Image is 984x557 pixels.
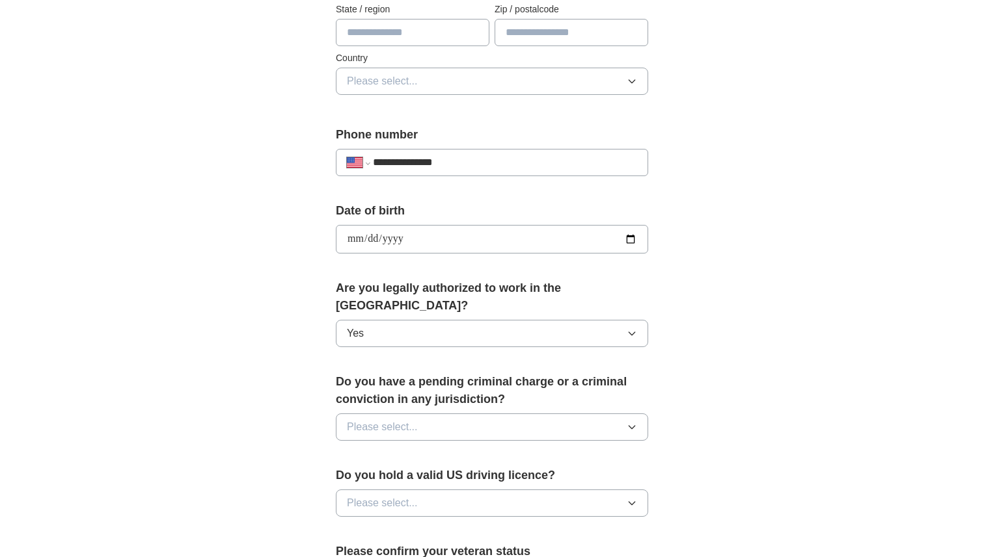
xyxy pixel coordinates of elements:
[336,126,648,144] label: Phone number
[336,413,648,441] button: Please select...
[336,373,648,408] label: Do you have a pending criminal charge or a criminal conviction in any jurisdiction?
[347,326,364,341] span: Yes
[336,489,648,517] button: Please select...
[347,73,418,89] span: Please select...
[347,495,418,511] span: Please select...
[347,419,418,435] span: Please select...
[336,202,648,220] label: Date of birth
[336,320,648,347] button: Yes
[336,467,648,484] label: Do you hold a valid US driving licence?
[495,3,648,16] label: Zip / postalcode
[336,51,648,65] label: Country
[336,68,648,95] button: Please select...
[336,3,489,16] label: State / region
[336,279,648,315] label: Are you legally authorized to work in the [GEOGRAPHIC_DATA]?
